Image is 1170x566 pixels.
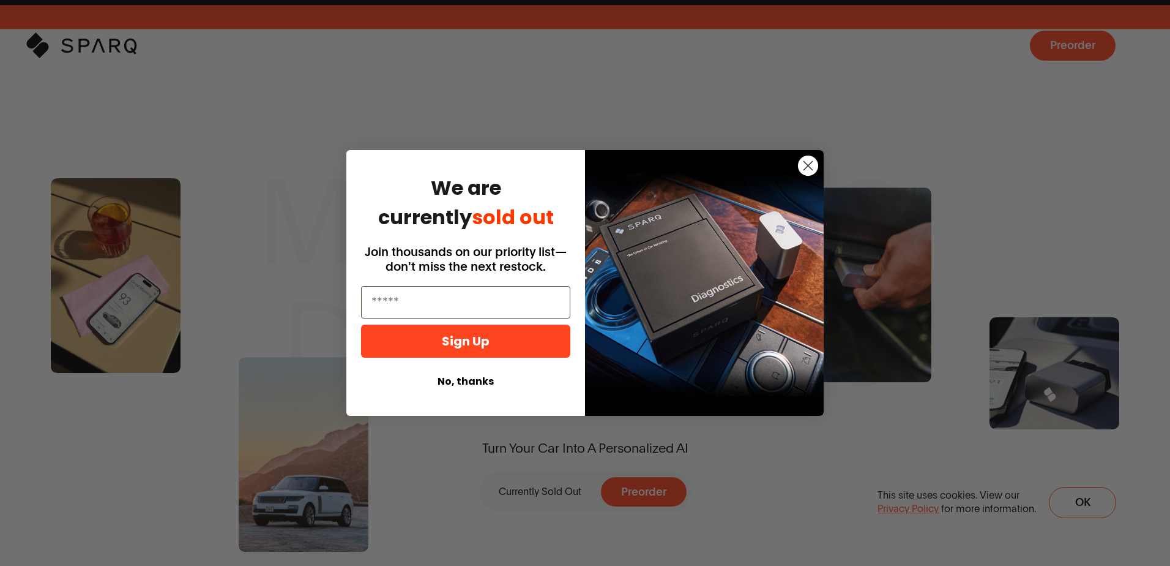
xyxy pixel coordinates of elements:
[797,155,819,176] button: Close dialog
[361,370,570,393] button: No, thanks
[472,203,554,231] span: sold out
[365,244,567,274] span: Join thousands on our priority list—don't miss the next restock.
[585,150,824,416] img: 725c0cce-c00f-4a02-adb7-5ced8674b2d9.png
[378,174,554,231] span: We are currently
[361,325,570,358] button: Sign Up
